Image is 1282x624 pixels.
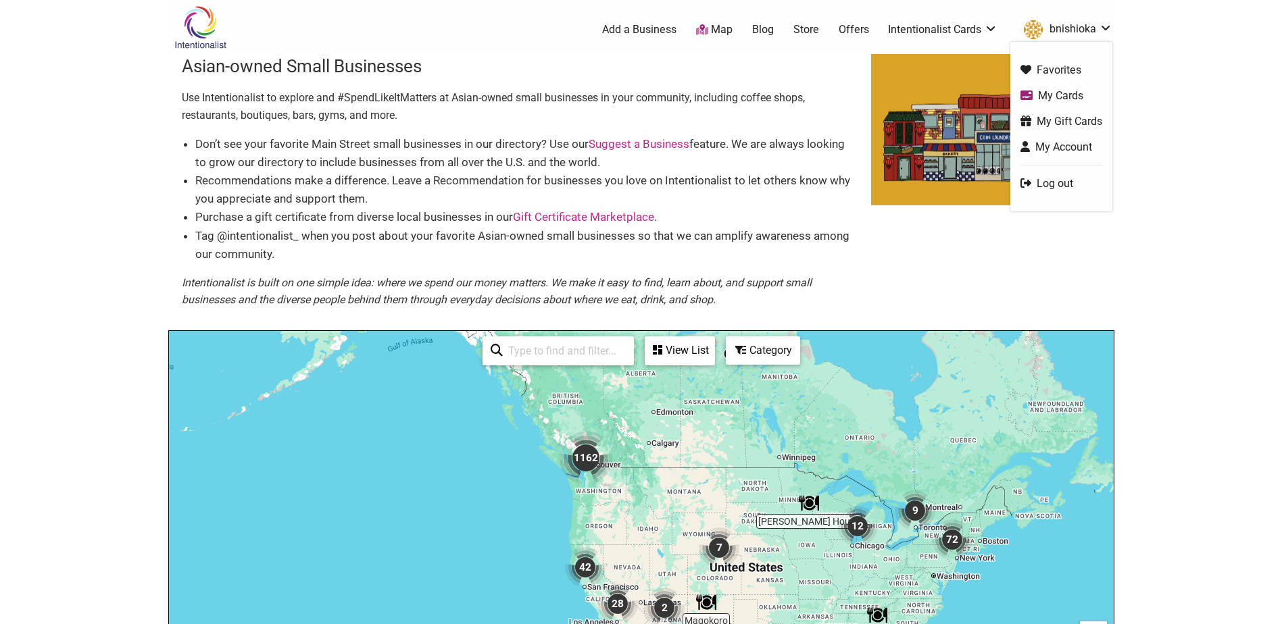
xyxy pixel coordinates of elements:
div: Kimchi Tofu House [799,493,819,513]
a: Suggest a Business [589,137,689,151]
li: Don’t see your favorite Main Street small businesses in our directory? Use our feature. We are al... [195,135,858,172]
h3: Asian-owned Small Businesses [182,54,858,78]
div: 1162 [559,431,613,485]
div: View List [646,338,714,363]
a: Gift Certificate Marketplace [513,210,654,224]
div: See a list of the visible businesses [645,336,715,365]
a: Offers [839,22,869,37]
div: Type to search and filter [483,336,634,365]
img: Intentionalist [168,5,232,49]
li: Recommendations make a difference. Leave a Recommendation for businesses you love on Intentionali... [195,172,858,208]
li: Tag @intentionalist_ when you post about your favorite Asian-owned small businesses so that we ca... [195,227,858,263]
div: Magokoro [696,592,716,613]
div: 42 [565,547,606,588]
div: 7 [699,527,739,568]
div: 12 [837,506,878,546]
div: Filter by category [726,336,800,365]
a: My Account [1020,139,1102,155]
div: 72 [932,519,972,560]
a: Favorites [1020,62,1102,78]
a: Intentionalist Cards [888,22,997,37]
input: Type to find and filter... [503,338,626,364]
a: My Gift Cards [1020,113,1102,129]
a: Add a Business [602,22,676,37]
a: My Cards [1020,88,1102,103]
a: Log out [1020,176,1102,191]
div: 28 [597,583,638,624]
li: Purchase a gift certificate from diverse local businesses in our . [195,208,858,226]
div: Category [727,338,799,363]
a: Store [793,22,819,37]
p: Use Intentionalist to explore and #SpendLikeItMatters at Asian-owned small businesses in your com... [182,89,858,124]
em: Intentionalist is built on one simple idea: where we spend our money matters. We make it easy to ... [182,276,812,307]
a: Map [696,22,733,38]
img: AAPIHM_square-min-scaled.jpg [871,54,1087,205]
a: bnishioka [1017,18,1112,42]
div: 9 [895,490,935,531]
a: Blog [752,22,774,37]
